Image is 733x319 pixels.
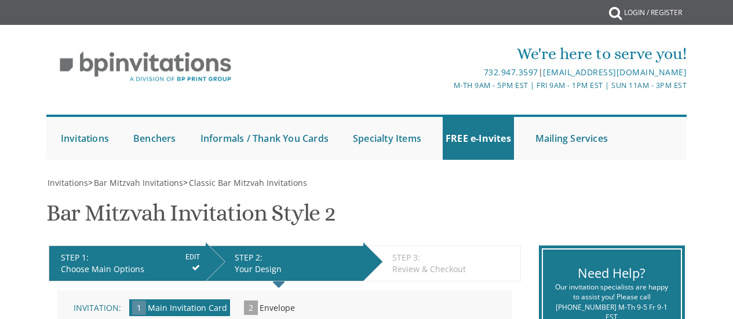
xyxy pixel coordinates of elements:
span: Main Invitation Card [148,302,227,313]
a: Specialty Items [350,117,424,160]
div: Review & Checkout [392,263,515,275]
a: Bar Mitzvah Invitations [93,177,183,188]
span: > [183,177,307,188]
a: Invitations [58,117,112,160]
div: We're here to serve you! [260,42,687,65]
a: Classic Bar Mitzvah Invitations [188,177,307,188]
h1: Bar Mitzvah Invitation Style 2 [46,200,335,234]
span: Invitations [48,177,88,188]
span: 2 [244,300,258,315]
a: Benchers [130,117,179,160]
div: STEP 3: [392,252,515,263]
input: EDIT [185,252,200,262]
div: Choose Main Options [61,263,200,275]
span: Envelope [260,302,295,313]
a: [EMAIL_ADDRESS][DOMAIN_NAME] [543,67,687,78]
div: STEP 1: [61,252,200,263]
a: 732.947.3597 [484,67,538,78]
div: Need Help? [552,264,672,282]
div: STEP 2: [235,252,358,263]
div: Your Design [235,263,358,275]
span: Classic Bar Mitzvah Invitations [189,177,307,188]
span: Bar Mitzvah Invitations [94,177,183,188]
a: Informals / Thank You Cards [198,117,331,160]
span: > [88,177,183,188]
iframe: chat widget [661,247,733,302]
span: Invitation: [74,302,121,313]
img: BP Invitation Loft [46,43,245,91]
a: Mailing Services [533,117,611,160]
div: M-Th 9am - 5pm EST | Fri 9am - 1pm EST | Sun 11am - 3pm EST [260,79,687,91]
div: | [260,65,687,79]
a: Invitations [46,177,88,188]
a: FREE e-Invites [443,117,514,160]
span: 1 [132,300,146,315]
